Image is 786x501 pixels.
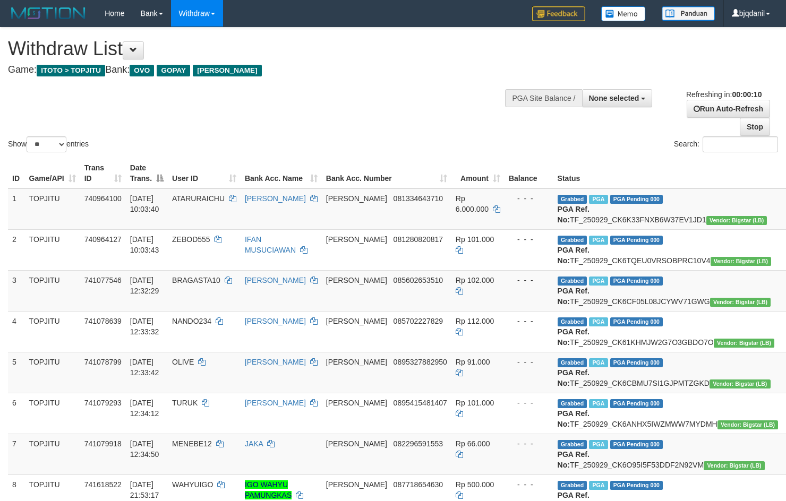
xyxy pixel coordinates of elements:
[172,480,213,489] span: WAHYUIGO
[8,229,25,270] td: 2
[326,194,387,203] span: [PERSON_NAME]
[558,358,587,367] span: Grabbed
[8,65,514,75] h4: Game: Bank:
[456,317,494,325] span: Rp 112.000
[326,276,387,284] span: [PERSON_NAME]
[84,480,122,489] span: 741618522
[245,276,306,284] a: [PERSON_NAME]
[130,194,159,213] span: [DATE] 10:03:40
[25,352,80,393] td: TOPJITU
[193,65,261,76] span: [PERSON_NAME]
[25,188,80,230] td: TOPJITU
[509,193,549,204] div: - - -
[8,270,25,311] td: 3
[687,100,770,118] a: Run Auto-Refresh
[456,276,494,284] span: Rp 102.000
[558,277,587,286] span: Grabbed
[589,236,608,245] span: Marked by bjqwili
[130,317,159,336] span: [DATE] 12:33:32
[553,158,783,188] th: Status
[126,158,168,188] th: Date Trans.: activate to sort column descending
[8,5,89,21] img: MOTION_logo.png
[710,298,771,307] span: Vendor URL: https://dashboard.q2checkout.com/secure
[710,379,771,388] span: Vendor URL: https://dashboard.q2checkout.com/secure
[582,89,653,107] button: None selected
[84,317,122,325] span: 741078639
[589,399,608,408] span: Marked by bjqdanil
[25,393,80,434] td: TOPJITU
[509,316,549,326] div: - - -
[505,158,553,188] th: Balance
[84,399,122,407] span: 741079293
[558,246,589,265] b: PGA Ref. No:
[706,216,767,225] span: Vendor URL: https://dashboard.q2checkout.com/secure
[456,439,490,448] span: Rp 66.000
[84,235,122,244] span: 740964127
[704,461,765,470] span: Vendor URL: https://dashboard.q2checkout.com/secure
[509,438,549,449] div: - - -
[326,235,387,244] span: [PERSON_NAME]
[168,158,241,188] th: User ID: activate to sort column ascending
[130,65,154,76] span: OVO
[394,235,443,244] span: Copy 081280820817 to clipboard
[601,6,646,21] img: Button%20Memo.svg
[130,358,159,377] span: [DATE] 12:33:42
[610,195,663,204] span: PGA Pending
[509,479,549,490] div: - - -
[456,358,490,366] span: Rp 91.000
[241,158,322,188] th: Bank Acc. Name: activate to sort column ascending
[245,439,263,448] a: JAKA
[394,317,443,325] span: Copy 085702227829 to clipboard
[553,229,783,270] td: TF_250929_CK6TQEU0VRSOBPRC10V4
[322,158,451,188] th: Bank Acc. Number: activate to sort column ascending
[610,236,663,245] span: PGA Pending
[326,399,387,407] span: [PERSON_NAME]
[130,276,159,295] span: [DATE] 12:32:29
[553,270,783,311] td: TF_250929_CK6CF05L08JCYWV71GWG
[558,409,589,428] b: PGA Ref. No:
[703,136,778,152] input: Search:
[610,440,663,449] span: PGA Pending
[8,38,514,59] h1: Withdraw List
[25,158,80,188] th: Game/API: activate to sort column ascending
[326,480,387,489] span: [PERSON_NAME]
[509,234,549,245] div: - - -
[558,205,589,224] b: PGA Ref. No:
[130,235,159,254] span: [DATE] 10:03:43
[456,235,494,244] span: Rp 101.000
[610,358,663,367] span: PGA Pending
[509,398,549,408] div: - - -
[662,6,715,21] img: panduan.png
[84,358,122,366] span: 741078799
[553,393,783,434] td: TF_250929_CK6ANHX5IWZMWW7MYDMH
[8,188,25,230] td: 1
[80,158,126,188] th: Trans ID: activate to sort column ascending
[394,276,443,284] span: Copy 085602653510 to clipboard
[394,480,443,489] span: Copy 087718654630 to clipboard
[553,188,783,230] td: TF_250929_CK6K33FNXB6W37EV1JD1
[589,277,608,286] span: Marked by bjqdanil
[558,481,587,490] span: Grabbed
[505,89,582,107] div: PGA Site Balance /
[589,481,608,490] span: Marked by bjqdanil
[84,194,122,203] span: 740964100
[8,434,25,474] td: 7
[686,90,762,99] span: Refreshing in:
[674,136,778,152] label: Search:
[245,235,296,254] a: IFAN MUSUCIAWAN
[8,136,89,152] label: Show entries
[172,317,211,325] span: NANDO234
[589,195,608,204] span: Marked by bjqwili
[245,480,292,499] a: IGO WAHYU PAMUNGKAS
[558,440,587,449] span: Grabbed
[172,358,194,366] span: OLIVE
[172,439,212,448] span: MENEBE12
[456,194,489,213] span: Rp 6.000.000
[8,158,25,188] th: ID
[84,439,122,448] span: 741079918
[245,317,306,325] a: [PERSON_NAME]
[394,358,447,366] span: Copy 0895327882950 to clipboard
[558,236,587,245] span: Grabbed
[558,287,589,306] b: PGA Ref. No:
[37,65,105,76] span: ITOTO > TOPJITU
